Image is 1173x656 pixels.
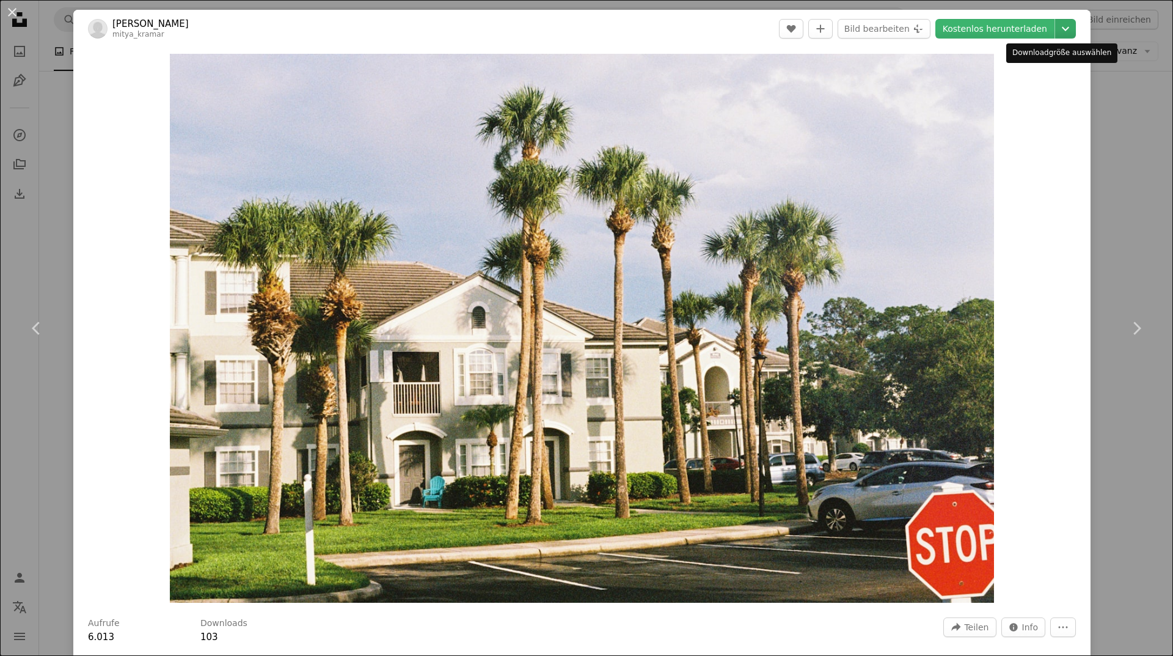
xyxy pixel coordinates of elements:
button: Statistiken zu diesem Bild [1001,617,1046,637]
button: Zu Kollektion hinzufügen [808,19,833,39]
button: Gefällt mir [779,19,803,39]
button: Dieses Bild teilen [943,617,996,637]
a: [PERSON_NAME] [112,18,189,30]
span: Info [1022,618,1039,636]
h3: Downloads [200,617,247,630]
span: 103 [200,632,218,643]
a: Weiter [1100,270,1173,387]
a: mitya_kramar [112,30,164,39]
button: Bild bearbeiten [838,19,930,39]
button: Weitere Aktionen [1050,617,1076,637]
h3: Aufrufe [88,617,120,630]
img: Zum Profil von Mitya Kramar [88,19,108,39]
a: Kostenlos herunterladen [935,19,1054,39]
button: Dieses Bild heranzoomen [170,54,994,603]
span: Teilen [964,618,988,636]
button: Downloadgröße auswählen [1055,19,1076,39]
span: 6.013 [88,632,114,643]
div: Downloadgröße auswählen [1006,43,1117,63]
img: Ein Stoppschild vor einer Reihe von Palmen [170,54,994,603]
